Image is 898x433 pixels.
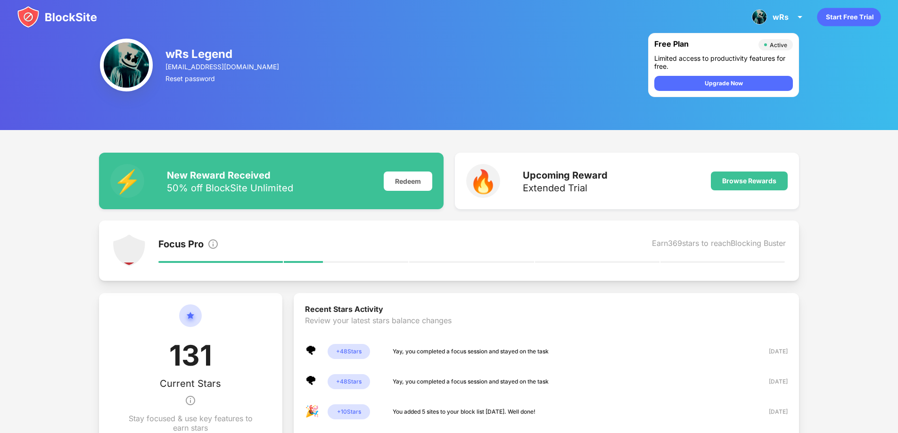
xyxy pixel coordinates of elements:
div: 🎉 [305,404,320,419]
img: points-level-1.svg [112,234,146,268]
div: Earn 369 stars to reach Blocking Buster [652,238,786,252]
div: Browse Rewards [722,177,776,185]
div: Stay focused & use key features to earn stars [122,414,260,433]
div: Reset password [165,74,280,82]
div: Yay, you completed a focus session and stayed on the task [393,377,549,386]
div: Upgrade Now [705,79,743,88]
div: Review your latest stars balance changes [305,316,788,344]
div: + 48 Stars [328,344,370,359]
div: 🌪 [305,374,320,389]
div: ⚡️ [110,164,144,198]
div: + 48 Stars [328,374,370,389]
div: You added 5 sites to your block list [DATE]. Well done! [393,407,536,417]
div: 🔥 [466,164,500,198]
div: Yay, you completed a focus session and stayed on the task [393,347,549,356]
div: Extended Trial [523,183,608,193]
div: Active [770,41,787,49]
div: Current Stars [160,378,221,389]
img: info.svg [207,238,219,250]
div: Limited access to productivity features for free. [654,54,793,70]
div: Focus Pro [158,238,204,252]
div: [DATE] [754,407,788,417]
img: blocksite-icon.svg [17,6,97,28]
div: Recent Stars Activity [305,304,788,316]
div: [DATE] [754,347,788,356]
div: [DATE] [754,377,788,386]
div: 50% off BlockSite Unlimited [167,183,293,193]
img: info.svg [185,389,196,412]
div: animation [817,8,881,26]
div: Free Plan [654,39,754,50]
div: [EMAIL_ADDRESS][DOMAIN_NAME] [165,63,280,71]
div: Redeem [384,172,432,191]
img: ACg8ocLJd8yHZNo82pUClvqqd4vHCu7bdBn2Qvtz3HRM_gNHvqpLV6dp=s96-c [752,9,767,25]
div: 🌪 [305,344,320,359]
div: wRs [773,12,789,22]
div: Upcoming Reward [523,170,608,181]
div: 131 [169,338,212,378]
div: + 10 Stars [328,404,370,419]
img: circle-star.svg [179,304,202,338]
img: ACg8ocLJd8yHZNo82pUClvqqd4vHCu7bdBn2Qvtz3HRM_gNHvqpLV6dp=s96-c [100,39,153,91]
div: wRs Legend [165,47,280,61]
div: New Reward Received [167,170,293,181]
